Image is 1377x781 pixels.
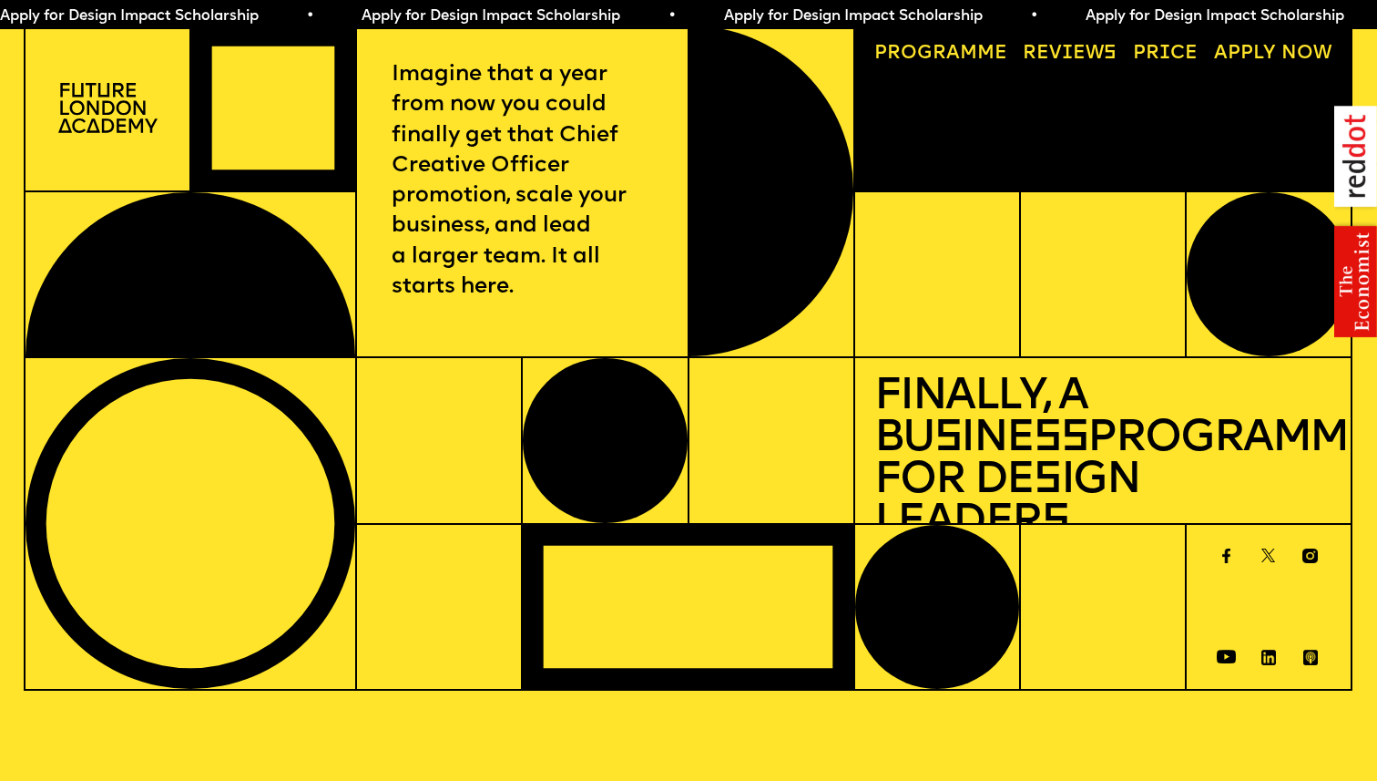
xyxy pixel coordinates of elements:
[934,417,962,461] span: s
[864,36,1016,74] a: Programme
[666,9,674,24] span: •
[1214,44,1228,63] span: A
[303,9,311,24] span: •
[1124,36,1208,74] a: Price
[392,60,653,303] p: Imagine that a year from now you could finally get that Chief Creative Officer promotion, scale y...
[1014,36,1127,74] a: Reviews
[1034,459,1061,503] span: s
[1204,36,1341,74] a: Apply now
[1027,9,1035,24] span: •
[1042,501,1069,545] span: s
[1034,417,1087,461] span: ss
[874,377,1331,545] h1: Finally, a Bu ine Programme for De ign Leader
[946,44,960,63] span: a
